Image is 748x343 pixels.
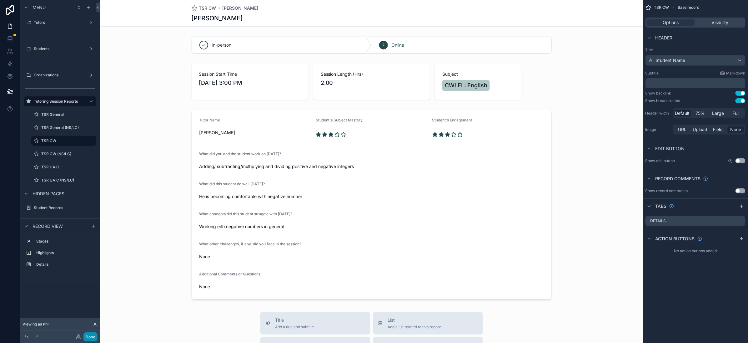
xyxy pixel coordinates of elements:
[645,48,745,53] label: Title
[20,233,100,276] div: scrollable content
[24,96,96,106] a: Tutoring Session Reports
[36,262,94,267] label: Details
[645,91,671,96] div: Show backlink
[24,70,96,80] a: Organizations
[655,35,673,41] span: Header
[696,110,705,116] span: 75%
[33,4,46,11] span: Menu
[41,151,95,156] label: TSR CW (NS/LC)
[275,317,314,323] span: Title
[655,176,701,182] span: Record comments
[645,127,670,132] label: Image
[643,246,748,256] div: No action buttons added
[645,98,680,103] div: Show breadcrumbs
[713,126,723,133] span: Field
[693,126,708,133] span: Upload
[192,14,243,23] h1: [PERSON_NAME]
[675,110,690,116] span: Default
[645,71,659,76] label: Subtitle
[733,110,740,116] span: Full
[34,205,95,210] label: Student Records
[33,223,63,229] span: Record view
[41,112,95,117] label: TSR General
[24,44,96,54] a: Students
[41,178,95,183] label: TSR UAIC (NS/LC)
[34,46,86,51] label: Students
[31,110,96,120] a: TSR General
[41,165,95,170] label: TSR UAIC
[655,203,667,209] span: Tabs
[24,18,96,28] a: Tutors
[654,5,669,10] span: TSR CW
[31,175,96,185] a: TSR UAIC (NS/LC)
[678,126,687,133] span: URL
[31,123,96,133] a: TSR General (NS/LC)
[31,162,96,172] a: TSR UAIC
[34,73,86,78] label: Organizations
[655,236,695,242] span: Action buttons
[199,5,216,11] span: TSR CW
[23,322,49,327] span: Viewing as Phil
[730,126,741,133] span: None
[34,99,84,104] label: Tutoring Session Reports
[388,317,442,323] span: List
[192,5,216,11] a: TSR CW
[645,158,675,163] label: Show edit button
[34,20,86,25] label: Tutors
[645,78,745,88] div: scrollable content
[24,203,96,213] a: Student Records
[712,110,724,116] span: Large
[645,111,670,116] label: Header width
[41,125,95,130] label: TSR General (NS/LC)
[645,188,688,193] div: Show record comments
[645,55,745,66] button: Student Name
[388,325,442,330] span: Add a list related to this record
[260,312,370,335] button: TitleAdd a title and subtitle
[31,136,96,146] a: TSR CW
[36,239,94,244] label: Stages
[655,146,685,152] span: Edit button
[275,325,314,330] span: Add a title and subtitle
[223,5,259,11] a: [PERSON_NAME]
[720,71,745,76] a: Markdown
[712,19,729,26] span: Visibility
[726,71,745,76] span: Markdown
[656,57,685,64] span: Student Name
[678,5,700,10] span: Base record
[650,218,666,223] label: Details
[33,191,64,197] span: Hidden pages
[31,149,96,159] a: TSR CW (NS/LC)
[663,19,679,26] span: Options
[373,312,483,335] button: ListAdd a list related to this record
[36,250,94,255] label: Highlights
[41,138,93,143] label: TSR CW
[83,332,98,341] button: Done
